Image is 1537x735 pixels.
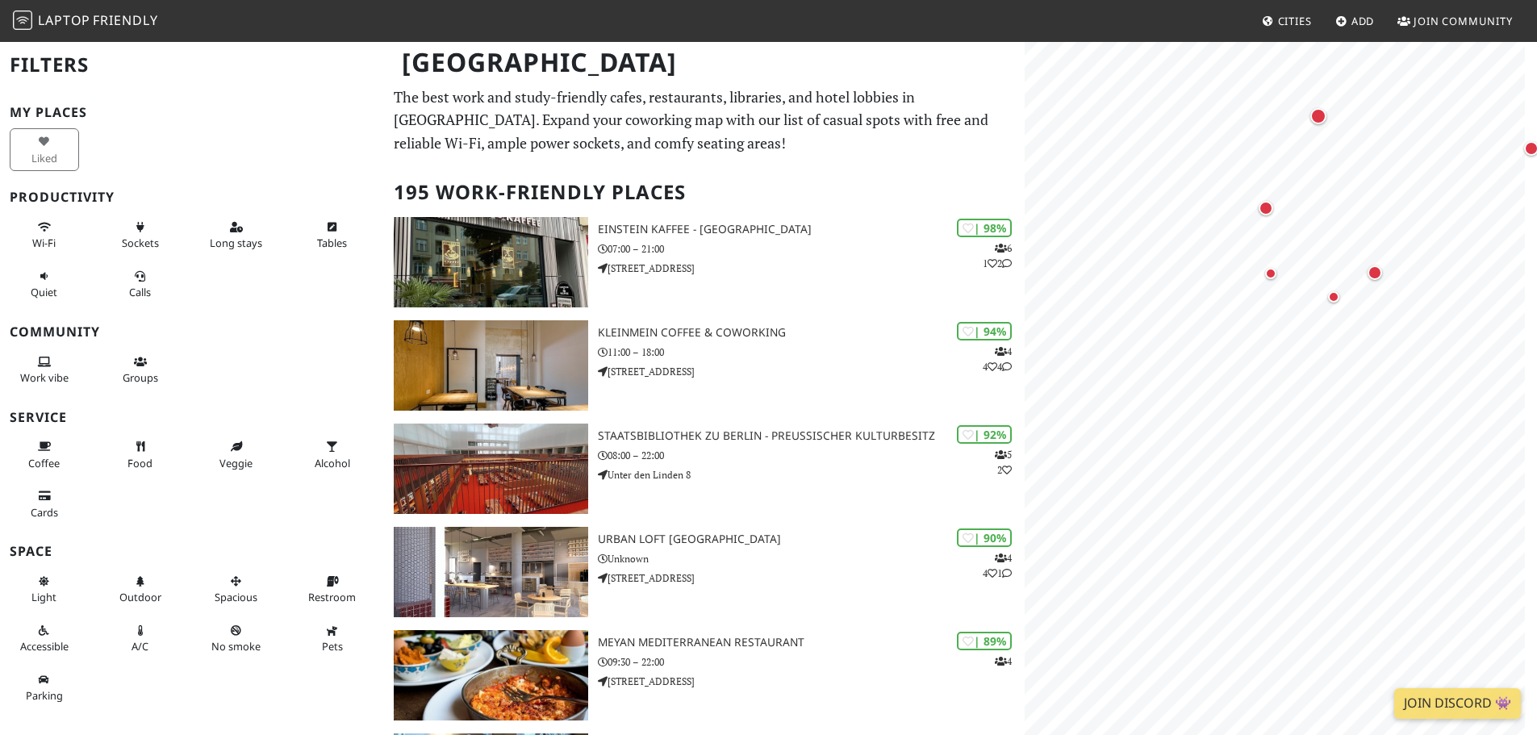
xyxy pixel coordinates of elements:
span: Alcohol [315,456,350,470]
span: Video/audio calls [129,285,151,299]
span: Add [1351,14,1375,28]
button: Calls [106,263,175,306]
span: Laptop [38,11,90,29]
p: [STREET_ADDRESS] [598,570,1025,586]
p: 07:00 – 21:00 [598,241,1025,257]
span: Cities [1278,14,1312,28]
img: URBAN LOFT Berlin [394,527,588,617]
button: Work vibe [10,349,79,391]
span: People working [20,370,69,385]
button: Sockets [106,214,175,257]
h2: Filters [10,40,374,90]
span: Long stays [210,236,262,250]
span: Friendly [93,11,157,29]
p: 4 4 4 [983,344,1012,374]
p: [STREET_ADDRESS] [598,261,1025,276]
h3: Productivity [10,190,374,205]
button: Tables [298,214,367,257]
span: Food [127,456,152,470]
span: Parking [26,688,63,703]
span: Credit cards [31,505,58,520]
button: Alcohol [298,433,367,476]
a: URBAN LOFT Berlin | 90% 441 URBAN LOFT [GEOGRAPHIC_DATA] Unknown [STREET_ADDRESS] [384,527,1025,617]
p: 11:00 – 18:00 [598,345,1025,360]
p: 5 2 [995,447,1012,478]
a: Cities [1255,6,1318,35]
h3: Staatsbibliothek zu Berlin - Preußischer Kulturbesitz [598,429,1025,443]
div: | 89% [957,632,1012,650]
button: Restroom [298,568,367,611]
span: Pet friendly [322,639,343,654]
p: Unter den Linden 8 [598,467,1025,482]
span: Smoke free [211,639,261,654]
a: Join Discord 👾 [1394,688,1521,719]
h1: [GEOGRAPHIC_DATA] [389,40,1021,85]
button: Groups [106,349,175,391]
button: No smoke [202,617,271,660]
div: | 98% [957,219,1012,237]
p: Unknown [598,551,1025,566]
span: Air conditioned [132,639,148,654]
h2: 195 Work-Friendly Places [394,168,1015,217]
h3: My Places [10,105,374,120]
button: Coffee [10,433,79,476]
a: Einstein Kaffee - Charlottenburg | 98% 612 Einstein Kaffee - [GEOGRAPHIC_DATA] 07:00 – 21:00 [STR... [384,217,1025,307]
h3: KleinMein Coffee & Coworking [598,326,1025,340]
h3: Community [10,324,374,340]
img: LaptopFriendly [13,10,32,30]
div: Map marker [1364,262,1385,283]
span: Power sockets [122,236,159,250]
p: [STREET_ADDRESS] [598,364,1025,379]
div: Map marker [1307,105,1330,127]
button: Light [10,568,79,611]
button: Veggie [202,433,271,476]
span: Join Community [1414,14,1513,28]
img: KleinMein Coffee & Coworking [394,320,588,411]
p: 6 1 2 [983,240,1012,271]
button: Spacious [202,568,271,611]
a: Staatsbibliothek zu Berlin - Preußischer Kulturbesitz | 92% 52 Staatsbibliothek zu Berlin - Preuß... [384,424,1025,514]
button: Pets [298,617,367,660]
h3: Service [10,410,374,425]
span: Natural light [31,590,56,604]
div: | 92% [957,425,1012,444]
button: Parking [10,666,79,709]
p: 09:30 – 22:00 [598,654,1025,670]
img: Staatsbibliothek zu Berlin - Preußischer Kulturbesitz [394,424,588,514]
button: Outdoor [106,568,175,611]
div: | 90% [957,528,1012,547]
button: Accessible [10,617,79,660]
span: Restroom [308,590,356,604]
button: A/C [106,617,175,660]
p: [STREET_ADDRESS] [598,674,1025,689]
p: 4 4 1 [983,550,1012,581]
p: 08:00 – 22:00 [598,448,1025,463]
p: 4 [995,654,1012,669]
img: Einstein Kaffee - Charlottenburg [394,217,588,307]
span: Spacious [215,590,257,604]
span: Accessible [20,639,69,654]
span: Veggie [219,456,253,470]
h3: Meyan Mediterranean Restaurant [598,636,1025,649]
a: LaptopFriendly LaptopFriendly [13,7,158,35]
div: Map marker [1324,287,1343,307]
span: Coffee [28,456,60,470]
button: Long stays [202,214,271,257]
h3: Einstein Kaffee - [GEOGRAPHIC_DATA] [598,223,1025,236]
span: Work-friendly tables [317,236,347,250]
span: Stable Wi-Fi [32,236,56,250]
a: KleinMein Coffee & Coworking | 94% 444 KleinMein Coffee & Coworking 11:00 – 18:00 [STREET_ADDRESS] [384,320,1025,411]
h3: Space [10,544,374,559]
button: Food [106,433,175,476]
span: Quiet [31,285,57,299]
a: Join Community [1391,6,1519,35]
a: Add [1329,6,1381,35]
button: Cards [10,482,79,525]
span: Group tables [123,370,158,385]
button: Wi-Fi [10,214,79,257]
div: Map marker [1261,264,1280,283]
div: Map marker [1255,198,1276,219]
a: Meyan Mediterranean Restaurant | 89% 4 Meyan Mediterranean Restaurant 09:30 – 22:00 [STREET_ADDRESS] [384,630,1025,720]
h3: URBAN LOFT [GEOGRAPHIC_DATA] [598,532,1025,546]
span: Outdoor area [119,590,161,604]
